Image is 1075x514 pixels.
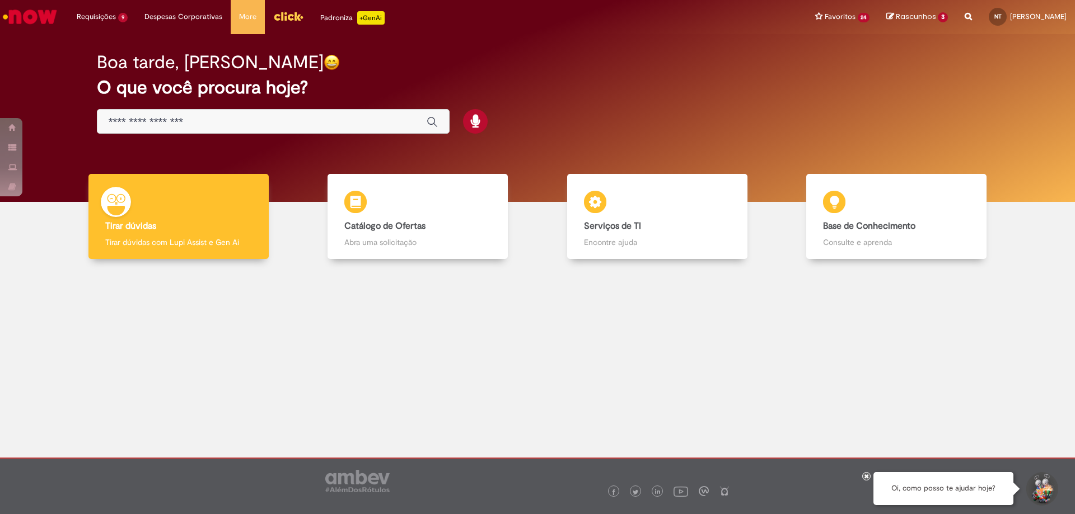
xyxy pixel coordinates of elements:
p: +GenAi [357,11,385,25]
p: Tirar dúvidas com Lupi Assist e Gen Ai [105,237,252,248]
a: Catálogo de Ofertas Abra uma solicitação [298,174,538,260]
span: More [239,11,256,22]
button: Iniciar Conversa de Suporte [1025,472,1058,506]
h2: O que você procura hoje? [97,78,979,97]
span: Rascunhos [896,11,936,22]
img: logo_footer_twitter.png [633,489,638,495]
div: Oi, como posso te ajudar hoje? [873,472,1013,505]
span: Requisições [77,11,116,22]
span: 9 [118,13,128,22]
span: [PERSON_NAME] [1010,12,1067,21]
img: logo_footer_facebook.png [611,489,616,495]
a: Tirar dúvidas Tirar dúvidas com Lupi Assist e Gen Ai [59,174,298,260]
a: Rascunhos [886,12,948,22]
span: Favoritos [825,11,856,22]
img: logo_footer_naosei.png [719,486,730,496]
span: Despesas Corporativas [144,11,222,22]
a: Base de Conhecimento Consulte e aprenda [777,174,1017,260]
b: Base de Conhecimento [823,220,915,232]
b: Serviços de TI [584,220,641,232]
span: 3 [938,12,948,22]
p: Encontre ajuda [584,237,731,248]
img: click_logo_yellow_360x200.png [273,8,303,25]
p: Abra uma solicitação [344,237,491,248]
h2: Boa tarde, [PERSON_NAME] [97,53,324,72]
span: NT [994,13,1002,20]
img: logo_footer_workplace.png [699,486,709,496]
img: logo_footer_linkedin.png [655,489,661,496]
p: Consulte e aprenda [823,237,970,248]
a: Serviços de TI Encontre ajuda [537,174,777,260]
img: ServiceNow [1,6,59,28]
img: logo_footer_youtube.png [674,484,688,498]
img: logo_footer_ambev_rotulo_gray.png [325,470,390,492]
b: Catálogo de Ofertas [344,220,426,232]
img: happy-face.png [324,54,340,70]
span: 24 [858,13,870,22]
b: Tirar dúvidas [105,220,156,232]
div: Padroniza [320,11,385,25]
